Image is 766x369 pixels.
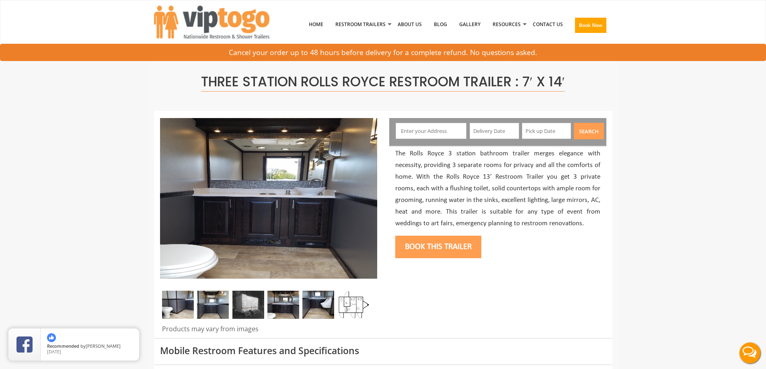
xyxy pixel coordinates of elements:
p: The Rolls Royce 3 station bathroom trailer merges elegance with necessity, providing 3 separate r... [395,148,600,229]
img: thumbs up icon [47,333,56,342]
span: Recommended [47,343,79,349]
a: Book Now [569,4,612,50]
img: A close view of inside of a station with a stall, mirror and cabinets [162,291,194,319]
a: Gallery [453,4,487,45]
img: Side view of three station restroom trailer with three separate doors with signs [160,118,377,279]
a: Resources [487,4,527,45]
a: Blog [428,4,453,45]
input: Pick up Date [522,123,571,139]
span: [DATE] [47,349,61,355]
img: Zoomed out inside view of male restroom station with a mirror, a urinal and a sink [302,291,334,319]
img: Floor Plan of 3 station restroom with sink and toilet [338,291,370,319]
span: [PERSON_NAME] [86,343,121,349]
h3: Mobile Restroom Features and Specifications [160,346,606,356]
img: Review Rating [16,336,33,353]
a: Home [303,4,329,45]
span: Three Station Rolls Royce Restroom Trailer : 7′ x 14′ [201,72,565,92]
img: Side view of three station restroom trailer with three separate doors with signs [232,291,264,319]
div: Products may vary from images [160,324,377,338]
span: by [47,344,133,349]
img: VIPTOGO [154,6,269,39]
a: Contact Us [527,4,569,45]
a: Restroom Trailers [329,4,392,45]
img: Zoomed out full inside view of restroom station with a stall, a mirror and a sink [267,291,299,319]
input: Enter your Address [396,123,466,139]
button: Book this trailer [395,236,481,258]
img: Zoomed out inside view of restroom station with a mirror and sink [197,291,229,319]
button: Live Chat [734,337,766,369]
button: Book Now [575,18,606,33]
a: About Us [392,4,428,45]
button: Search [574,123,604,139]
input: Delivery Date [470,123,519,139]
